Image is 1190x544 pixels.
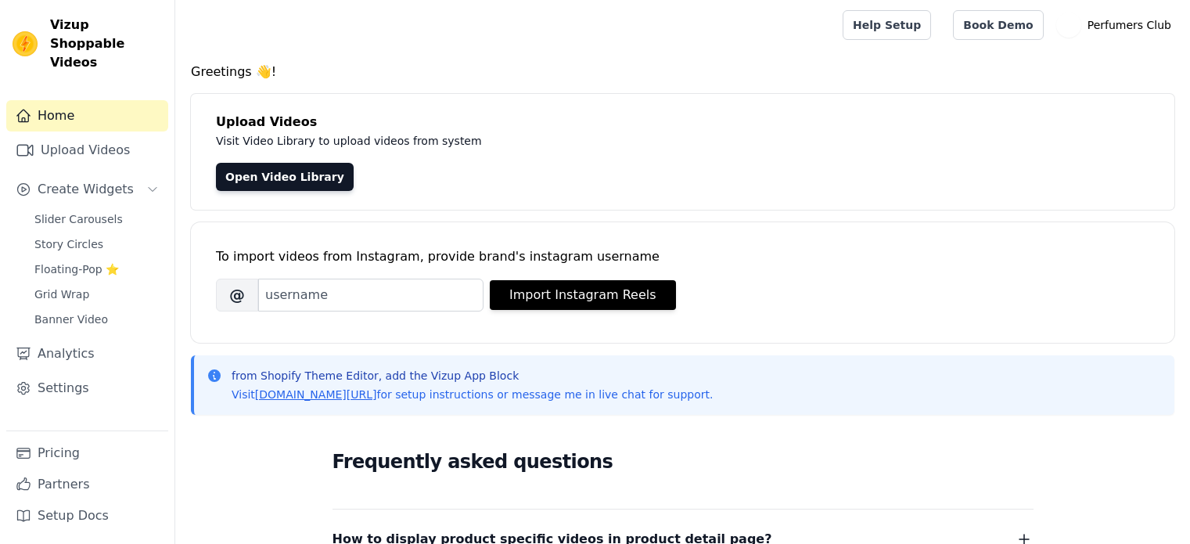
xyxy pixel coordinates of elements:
p: Visit for setup instructions or message me in live chat for support. [232,387,713,402]
button: Import Instagram Reels [490,280,676,310]
span: Banner Video [34,312,108,327]
a: [DOMAIN_NAME][URL] [255,388,377,401]
p: from Shopify Theme Editor, add the Vizup App Block [232,368,713,384]
a: Setup Docs [6,500,168,531]
a: Open Video Library [216,163,354,191]
button: Create Widgets [6,174,168,205]
a: Floating-Pop ⭐ [25,258,168,280]
div: To import videos from Instagram, provide brand's instagram username [216,247,1149,266]
a: Settings [6,373,168,404]
a: Grid Wrap [25,283,168,305]
button: Perfumers Club [1056,11,1177,39]
input: username [258,279,484,312]
a: Pricing [6,438,168,469]
a: Analytics [6,338,168,369]
a: Banner Video [25,308,168,330]
span: @ [216,279,258,312]
a: Help Setup [843,10,931,40]
span: Story Circles [34,236,103,252]
span: Slider Carousels [34,211,123,227]
h4: Upload Videos [216,113,1149,131]
a: Story Circles [25,233,168,255]
h4: Greetings 👋! [191,63,1174,81]
a: Book Demo [953,10,1043,40]
h2: Frequently asked questions [333,446,1034,477]
p: Visit Video Library to upload videos from system [216,131,917,150]
a: Upload Videos [6,135,168,166]
p: Perfumers Club [1081,11,1177,39]
a: Slider Carousels [25,208,168,230]
span: Floating-Pop ⭐ [34,261,119,277]
span: Vizup Shoppable Videos [50,16,162,72]
img: Vizup [13,31,38,56]
a: Home [6,100,168,131]
a: Partners [6,469,168,500]
span: Create Widgets [38,180,134,199]
span: Grid Wrap [34,286,89,302]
